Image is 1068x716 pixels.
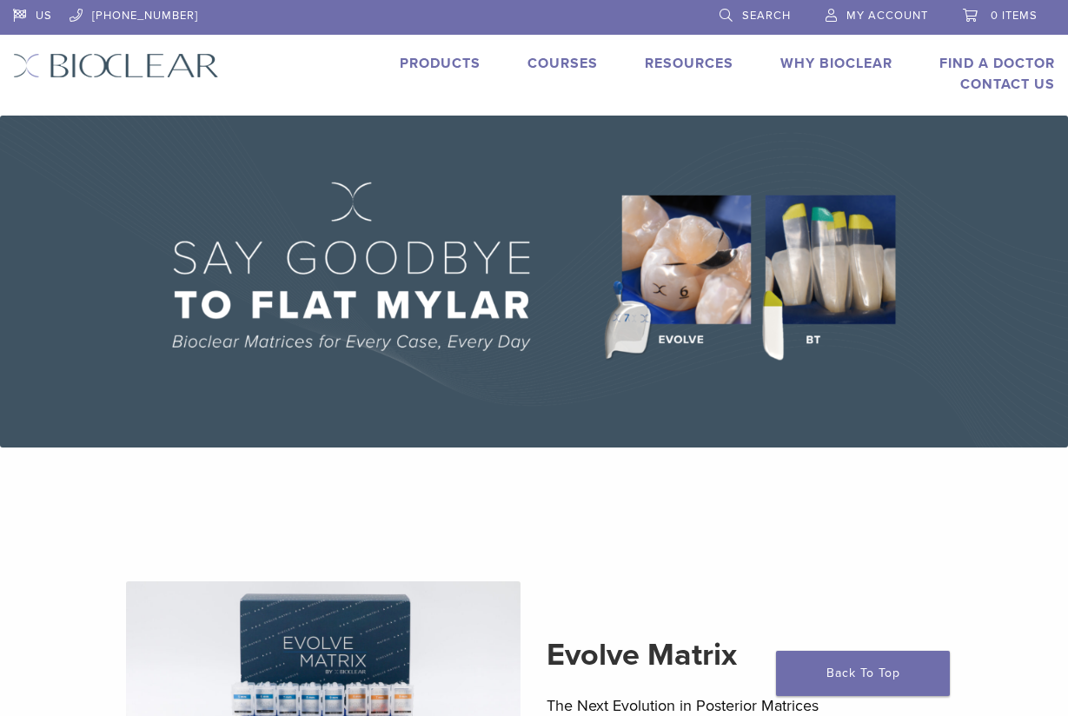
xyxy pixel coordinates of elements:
[846,9,928,23] span: My Account
[13,53,219,78] img: Bioclear
[939,55,1055,72] a: Find A Doctor
[742,9,791,23] span: Search
[780,55,892,72] a: Why Bioclear
[991,9,1038,23] span: 0 items
[776,651,950,696] a: Back To Top
[645,55,733,72] a: Resources
[527,55,598,72] a: Courses
[400,55,481,72] a: Products
[547,634,942,676] h2: Evolve Matrix
[960,76,1055,93] a: Contact Us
